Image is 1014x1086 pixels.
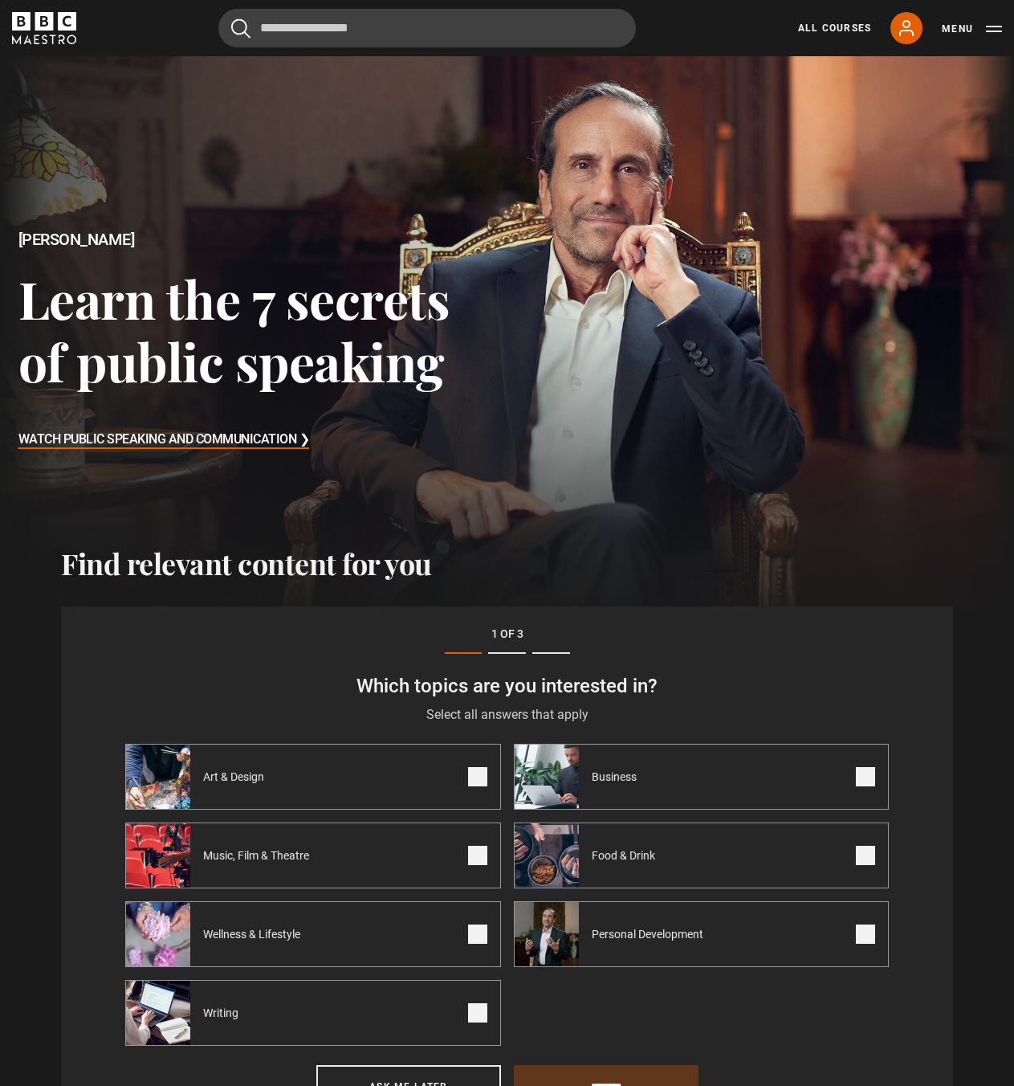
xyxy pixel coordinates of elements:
[190,847,328,863] span: Music, Film & Theatre
[218,9,636,47] input: Search
[18,428,310,452] h3: Watch Public Speaking and Communication ❯
[231,18,250,39] button: Submit the search query
[942,21,1002,37] button: Toggle navigation
[18,267,507,392] h3: Learn the 7 secrets of public speaking
[579,847,674,863] span: Food & Drink
[18,231,507,249] h2: [PERSON_NAME]
[190,769,283,785] span: Art & Design
[12,12,76,44] svg: BBC Maestro
[125,705,889,725] p: Select all answers that apply
[190,1005,258,1021] span: Writing
[61,546,953,580] h2: Find relevant content for you
[798,21,871,35] a: All Courses
[190,926,320,942] span: Wellness & Lifestyle
[125,626,889,643] p: 1 of 3
[579,926,723,942] span: Personal Development
[579,769,656,785] span: Business
[125,673,889,699] h3: Which topics are you interested in?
